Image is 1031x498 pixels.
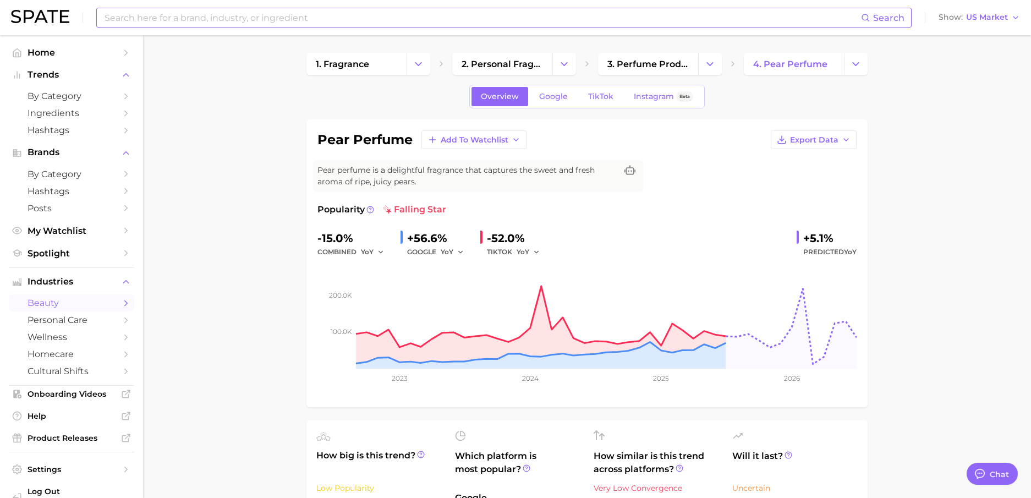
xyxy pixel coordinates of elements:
[844,248,857,256] span: YoY
[9,329,134,346] a: wellness
[9,105,134,122] a: Ingredients
[407,245,471,259] div: GOOGLE
[9,166,134,183] a: by Category
[28,47,116,58] span: Home
[28,169,116,179] span: by Category
[936,10,1023,25] button: ShowUS Market
[9,461,134,478] a: Settings
[455,450,580,486] span: Which platform is most popular?
[9,122,134,139] a: Hashtags
[873,13,904,23] span: Search
[624,87,703,106] a: InstagramBeta
[392,374,408,382] tspan: 2023
[9,67,134,83] button: Trends
[28,248,116,259] span: Spotlight
[732,450,858,476] span: Will it last?
[28,389,116,399] span: Onboarding Videos
[462,59,543,69] span: 2. personal fragrance
[803,229,857,247] div: +5.1%
[481,92,519,101] span: Overview
[317,203,365,216] span: Popularity
[732,481,858,495] div: Uncertain
[28,315,116,325] span: personal care
[771,130,857,149] button: Export Data
[316,481,442,495] div: Low Popularity
[383,205,392,214] img: falling star
[530,87,577,106] a: Google
[784,374,800,382] tspan: 2026
[744,53,844,75] a: 4. pear perfume
[407,53,430,75] button: Change Category
[844,53,868,75] button: Change Category
[11,10,69,23] img: SPATE
[598,53,698,75] a: 3. perfume products
[9,294,134,311] a: beauty
[317,165,617,188] span: Pear perfume is a delightful fragrance that captures the sweet and fresh aroma of ripe, juicy pears.
[28,125,116,135] span: Hashtags
[607,59,689,69] span: 3. perfume products
[361,247,374,256] span: YoY
[28,108,116,118] span: Ingredients
[316,59,369,69] span: 1. fragrance
[653,374,669,382] tspan: 2025
[316,449,442,476] span: How big is this trend?
[383,203,446,216] span: falling star
[594,450,719,476] span: How similar is this trend across platforms?
[9,386,134,402] a: Onboarding Videos
[28,486,125,496] span: Log Out
[966,14,1008,20] span: US Market
[28,349,116,359] span: homecare
[9,222,134,239] a: My Watchlist
[28,277,116,287] span: Industries
[679,92,690,101] span: Beta
[317,245,392,259] div: combined
[9,430,134,446] a: Product Releases
[9,144,134,161] button: Brands
[588,92,613,101] span: TikTok
[452,53,552,75] a: 2. personal fragrance
[517,245,540,259] button: YoY
[9,44,134,61] a: Home
[698,53,722,75] button: Change Category
[28,298,116,308] span: beauty
[579,87,623,106] a: TikTok
[634,92,674,101] span: Instagram
[441,245,464,259] button: YoY
[594,481,719,495] div: Very Low Convergence
[471,87,528,106] a: Overview
[441,247,453,256] span: YoY
[539,92,568,101] span: Google
[28,366,116,376] span: cultural shifts
[9,311,134,329] a: personal care
[28,332,116,342] span: wellness
[9,273,134,290] button: Industries
[517,247,529,256] span: YoY
[9,363,134,380] a: cultural shifts
[317,133,413,146] h1: pear perfume
[28,70,116,80] span: Trends
[28,186,116,196] span: Hashtags
[790,135,838,145] span: Export Data
[9,87,134,105] a: by Category
[487,245,547,259] div: TIKTOK
[9,183,134,200] a: Hashtags
[28,226,116,236] span: My Watchlist
[9,245,134,262] a: Spotlight
[9,408,134,424] a: Help
[28,411,116,421] span: Help
[28,433,116,443] span: Product Releases
[28,91,116,101] span: by Category
[9,346,134,363] a: homecare
[487,229,547,247] div: -52.0%
[441,135,508,145] span: Add to Watchlist
[939,14,963,20] span: Show
[28,464,116,474] span: Settings
[421,130,527,149] button: Add to Watchlist
[361,245,385,259] button: YoY
[522,374,539,382] tspan: 2024
[28,203,116,214] span: Posts
[552,53,576,75] button: Change Category
[9,200,134,217] a: Posts
[103,8,861,27] input: Search here for a brand, industry, or ingredient
[317,229,392,247] div: -15.0%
